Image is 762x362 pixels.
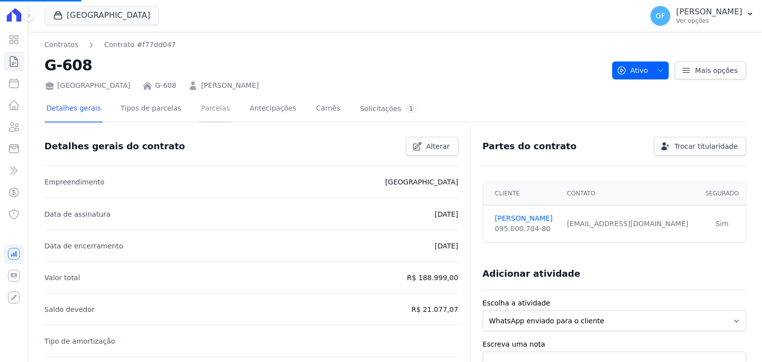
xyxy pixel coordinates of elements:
[45,335,116,347] p: Tipo de amortização
[483,182,561,205] th: Cliente
[45,272,80,284] p: Valor total
[695,65,738,75] span: Mais opções
[119,96,183,122] a: Tipos de parcelas
[45,96,103,122] a: Detalhes gerais
[406,137,458,156] a: Alterar
[676,7,742,17] p: [PERSON_NAME]
[435,208,458,220] p: [DATE]
[45,303,95,315] p: Saldo devedor
[483,140,577,152] h3: Partes do contrato
[385,176,458,188] p: [GEOGRAPHIC_DATA]
[561,182,698,205] th: Contato
[426,141,450,151] span: Alterar
[676,17,742,25] p: Ver opções
[45,40,176,50] nav: Breadcrumb
[656,12,665,19] span: GF
[314,96,342,122] a: Carnês
[45,240,124,252] p: Data de encerramento
[45,40,604,50] nav: Breadcrumb
[201,80,258,91] a: [PERSON_NAME]
[45,6,159,25] button: [GEOGRAPHIC_DATA]
[495,224,555,234] div: 095.000.704-80
[358,96,419,122] a: Solicitações1
[617,61,648,79] span: Ativo
[248,96,298,122] a: Antecipações
[642,2,762,30] button: GF [PERSON_NAME] Ver opções
[435,240,458,252] p: [DATE]
[45,40,78,50] a: Contratos
[698,205,746,242] td: Sim
[495,213,555,224] a: [PERSON_NAME]
[411,303,458,315] p: R$ 21.077,07
[45,80,130,91] div: [GEOGRAPHIC_DATA]
[407,272,458,284] p: R$ 188.999,00
[654,137,746,156] a: Trocar titularidade
[698,182,746,205] th: Segurado
[405,104,417,114] div: 1
[483,268,580,280] h3: Adicionar atividade
[155,80,177,91] a: G-608
[674,141,738,151] span: Trocar titularidade
[483,339,746,350] label: Escreva uma nota
[199,96,232,122] a: Parcelas
[45,54,604,76] h2: G-608
[675,61,746,79] a: Mais opções
[360,104,417,114] div: Solicitações
[483,298,746,308] label: Escolha a atividade
[612,61,669,79] button: Ativo
[104,40,176,50] a: Contrato #f77dd047
[45,140,185,152] h3: Detalhes gerais do contrato
[45,208,111,220] p: Data de assinatura
[567,219,693,229] div: [EMAIL_ADDRESS][DOMAIN_NAME]
[45,176,105,188] p: Empreendimento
